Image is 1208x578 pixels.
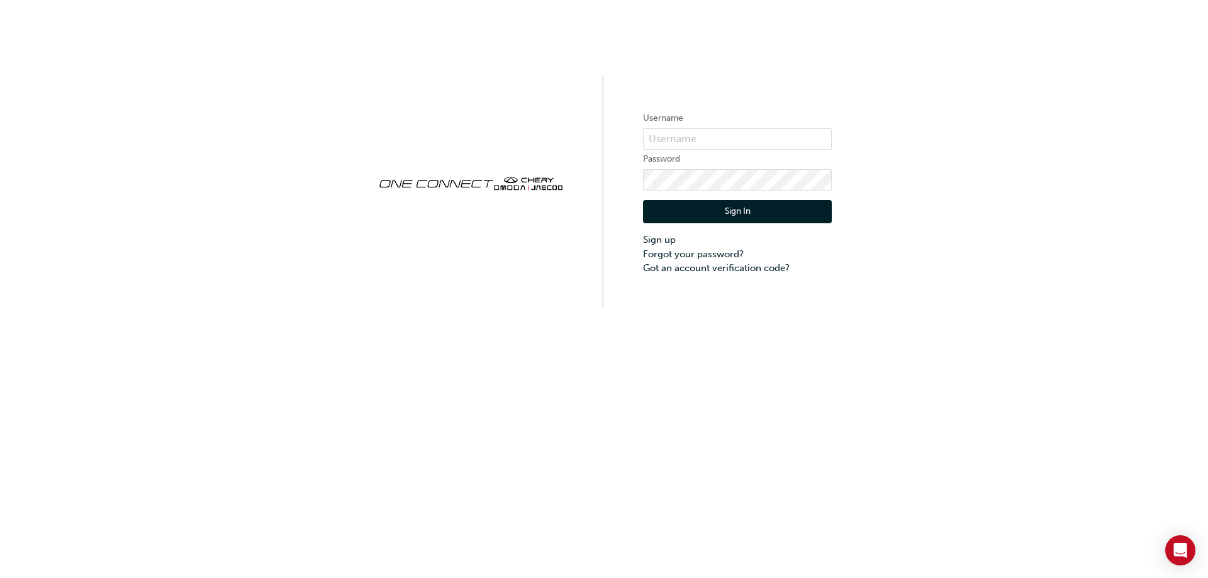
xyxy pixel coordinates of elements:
input: Username [643,128,832,150]
img: oneconnect [376,166,565,199]
div: Open Intercom Messenger [1165,535,1195,565]
button: Sign In [643,200,832,224]
a: Sign up [643,233,832,247]
a: Got an account verification code? [643,261,832,275]
label: Password [643,152,832,167]
a: Forgot your password? [643,247,832,262]
label: Username [643,111,832,126]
